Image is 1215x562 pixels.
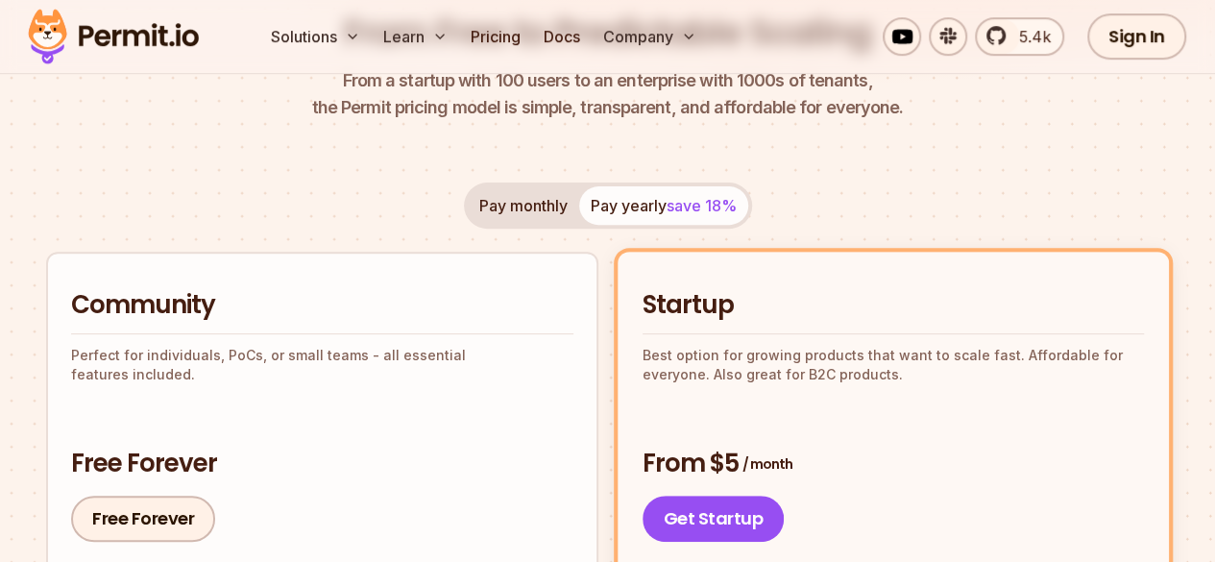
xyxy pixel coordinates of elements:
[643,288,1145,323] h2: Startup
[1087,13,1186,60] a: Sign In
[263,17,368,56] button: Solutions
[71,447,573,481] h3: Free Forever
[975,17,1064,56] a: 5.4k
[742,454,792,474] span: / month
[643,447,1145,481] h3: From $5
[19,4,207,69] img: Permit logo
[595,17,704,56] button: Company
[463,17,528,56] a: Pricing
[643,346,1145,384] p: Best option for growing products that want to scale fast. Affordable for everyone. Also great for...
[71,496,215,542] a: Free Forever
[468,186,579,225] button: Pay monthly
[312,67,904,121] p: the Permit pricing model is simple, transparent, and affordable for everyone.
[312,67,904,94] span: From a startup with 100 users to an enterprise with 1000s of tenants,
[376,17,455,56] button: Learn
[643,496,785,542] a: Get Startup
[536,17,588,56] a: Docs
[71,346,573,384] p: Perfect for individuals, PoCs, or small teams - all essential features included.
[1008,25,1051,48] span: 5.4k
[71,288,573,323] h2: Community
